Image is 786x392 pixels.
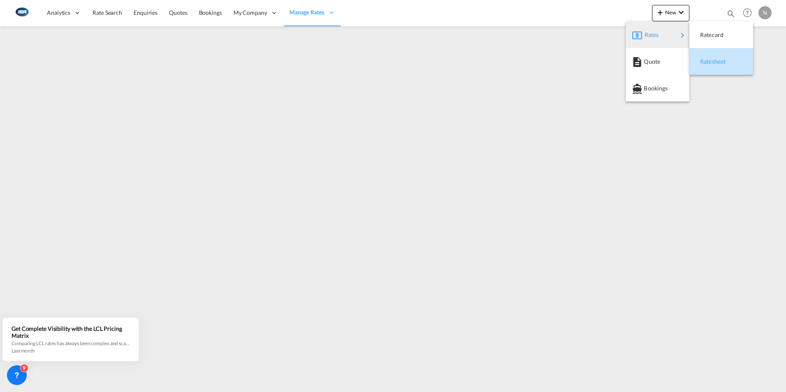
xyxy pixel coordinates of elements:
[645,27,654,43] span: Rates
[700,53,709,70] span: Ratesheet
[677,30,687,40] md-icon: icon-chevron-right
[632,51,683,72] div: Quote
[696,25,747,45] div: Ratecard
[626,75,689,101] button: Bookings
[632,78,683,99] div: Bookings
[696,51,747,72] div: Ratesheet
[644,53,653,70] span: Quote
[700,27,709,43] span: Ratecard
[626,48,689,75] button: Quote
[644,80,653,97] span: Bookings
